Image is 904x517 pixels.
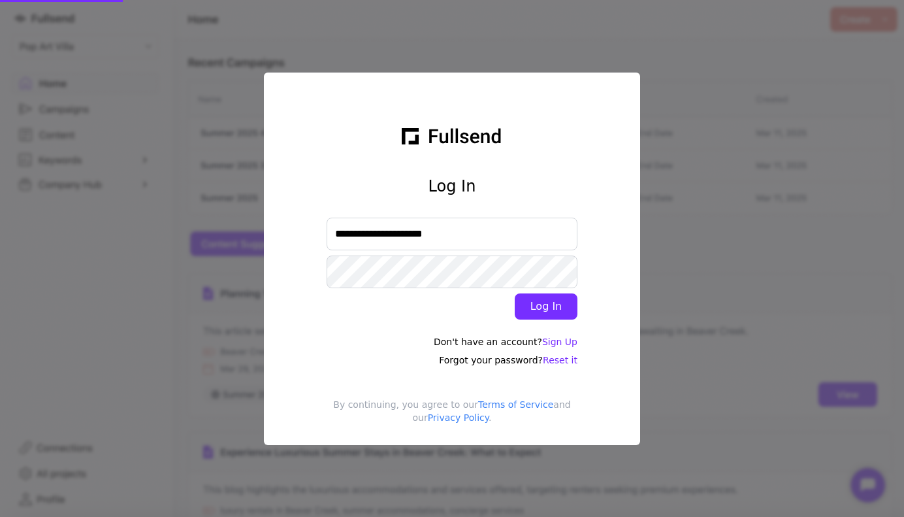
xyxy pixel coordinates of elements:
[434,335,577,348] div: Don't have an account?
[428,412,489,423] a: Privacy Policy
[542,337,577,347] span: Sign Up
[478,399,553,410] a: Terms of Service
[543,355,577,365] span: Reset it
[439,354,577,367] div: Forgot your password?
[515,293,577,320] button: Log In
[274,398,630,435] div: By continuing, you agree to our and our .
[428,176,476,197] h1: Log In
[525,299,567,314] div: Log In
